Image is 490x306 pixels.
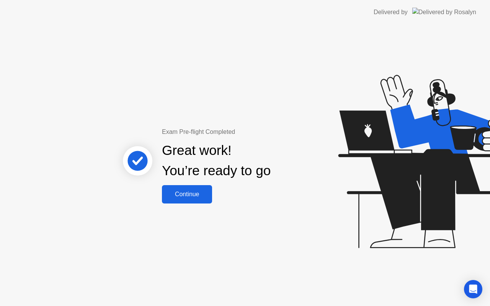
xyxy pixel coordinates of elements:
div: Exam Pre-flight Completed [162,127,320,137]
img: Delivered by Rosalyn [412,8,476,16]
div: Open Intercom Messenger [464,280,482,298]
div: Continue [164,191,210,198]
div: Delivered by [374,8,408,17]
div: Great work! You’re ready to go [162,140,271,181]
button: Continue [162,185,212,203]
